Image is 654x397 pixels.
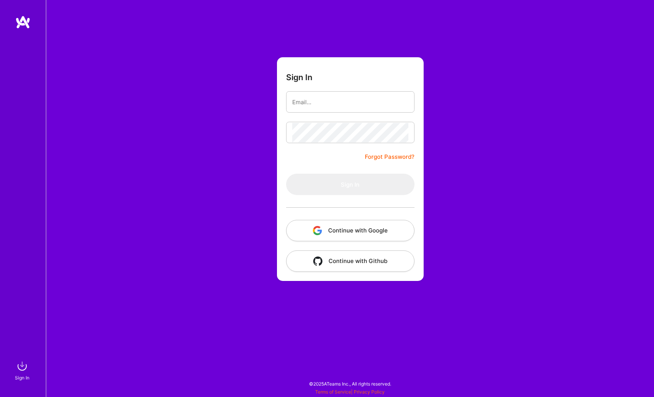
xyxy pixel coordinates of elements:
[313,226,322,235] img: icon
[292,92,408,112] input: Email...
[286,220,414,241] button: Continue with Google
[15,358,30,374] img: sign in
[354,389,385,395] a: Privacy Policy
[315,389,385,395] span: |
[365,152,414,161] a: Forgot Password?
[15,15,31,29] img: logo
[15,374,29,382] div: Sign In
[315,389,351,395] a: Terms of Service
[286,250,414,272] button: Continue with Github
[286,174,414,195] button: Sign In
[286,73,312,82] h3: Sign In
[16,358,30,382] a: sign inSign In
[46,374,654,393] div: © 2025 ATeams Inc., All rights reserved.
[313,257,322,266] img: icon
